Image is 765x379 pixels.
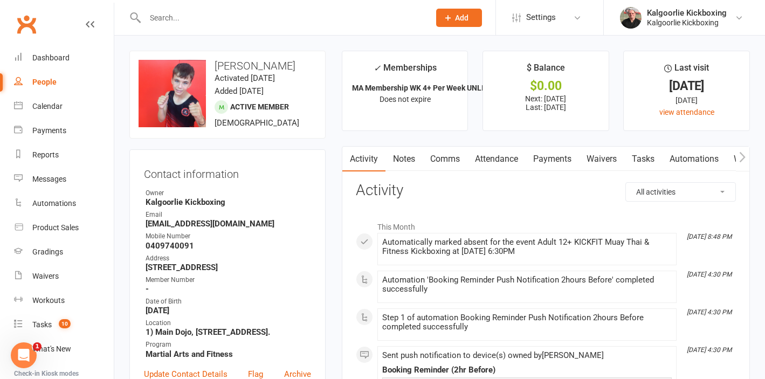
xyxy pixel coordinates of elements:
[687,271,732,278] i: [DATE] 4:30 PM
[493,94,599,112] p: Next: [DATE] Last: [DATE]
[14,264,114,288] a: Waivers
[14,191,114,216] a: Automations
[146,241,311,251] strong: 0409740091
[382,275,672,294] div: Automation 'Booking Reminder Push Notification 2hours Before' completed successfully
[146,318,311,328] div: Location
[624,147,662,171] a: Tasks
[647,8,727,18] div: Kalgoorlie Kickboxing
[467,147,526,171] a: Attendance
[32,320,52,329] div: Tasks
[146,340,311,350] div: Program
[139,60,206,127] img: image1740196896.png
[146,231,311,242] div: Mobile Number
[385,147,423,171] a: Notes
[687,233,732,240] i: [DATE] 8:48 PM
[526,5,556,30] span: Settings
[579,147,624,171] a: Waivers
[633,94,740,106] div: [DATE]
[14,94,114,119] a: Calendar
[14,240,114,264] a: Gradings
[687,308,732,316] i: [DATE] 4:30 PM
[142,10,422,25] input: Search...
[423,147,467,171] a: Comms
[526,147,579,171] a: Payments
[14,216,114,240] a: Product Sales
[662,147,726,171] a: Automations
[32,272,59,280] div: Waivers
[146,297,311,307] div: Date of Birth
[463,350,604,360] span: to device(s) owned by [PERSON_NAME]
[146,188,311,198] div: Owner
[14,143,114,167] a: Reports
[146,349,311,359] strong: Martial Arts and Fitness
[352,84,506,92] strong: MA Membership WK 4+ Per Week UNLIMITED
[32,102,63,111] div: Calendar
[32,126,66,135] div: Payments
[14,288,114,313] a: Workouts
[14,337,114,361] a: What's New
[659,108,714,116] a: view attendance
[687,346,732,354] i: [DATE] 4:30 PM
[356,216,736,233] li: This Month
[374,63,381,73] i: ✓
[382,313,672,332] div: Step 1 of automation Booking Reminder Push Notification 2hours Before completed successfully
[139,60,316,72] h3: [PERSON_NAME]
[382,366,672,375] div: Booking Reminder (2hr Before)
[32,78,57,86] div: People
[455,13,468,22] span: Add
[356,182,736,199] h3: Activity
[146,327,311,337] strong: 1) Main Dojo, [STREET_ADDRESS].
[59,319,71,328] span: 10
[146,275,311,285] div: Member Number
[633,80,740,92] div: [DATE]
[382,350,604,360] span: Sent push notification
[146,219,311,229] strong: [EMAIL_ADDRESS][DOMAIN_NAME]
[215,86,264,96] time: Added [DATE]
[32,150,59,159] div: Reports
[664,61,709,80] div: Last visit
[33,342,42,351] span: 1
[14,119,114,143] a: Payments
[374,61,437,81] div: Memberships
[146,284,311,294] strong: -
[493,80,599,92] div: $0.00
[32,53,70,62] div: Dashboard
[436,9,482,27] button: Add
[342,147,385,171] a: Activity
[14,167,114,191] a: Messages
[215,118,299,128] span: [DEMOGRAPHIC_DATA]
[32,223,79,232] div: Product Sales
[144,164,311,180] h3: Contact information
[32,344,71,353] div: What's New
[146,306,311,315] strong: [DATE]
[14,313,114,337] a: Tasks 10
[620,7,642,29] img: thumb_image1664779456.png
[32,247,63,256] div: Gradings
[32,296,65,305] div: Workouts
[13,11,40,38] a: Clubworx
[146,210,311,220] div: Email
[14,46,114,70] a: Dashboard
[32,175,66,183] div: Messages
[382,238,672,256] div: Automatically marked absent for the event Adult 12+ KICKFIT Muay Thai & Fitness Kickboxing at [DA...
[647,18,727,27] div: Kalgoorlie Kickboxing
[146,253,311,264] div: Address
[527,61,565,80] div: $ Balance
[230,102,289,111] span: Active member
[32,199,76,208] div: Automations
[380,95,431,104] span: Does not expire
[11,342,37,368] iframe: Intercom live chat
[146,197,311,207] strong: Kalgoorlie Kickboxing
[215,73,275,83] time: Activated [DATE]
[14,70,114,94] a: People
[146,263,311,272] strong: [STREET_ADDRESS]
